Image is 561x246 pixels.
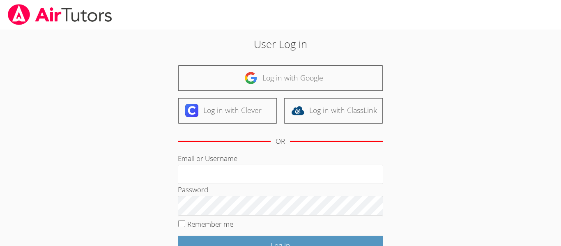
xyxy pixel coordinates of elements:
img: classlink-logo-d6bb404cc1216ec64c9a2012d9dc4662098be43eaf13dc465df04b49fa7ab582.svg [291,104,304,117]
a: Log in with ClassLink [284,98,383,124]
img: google-logo-50288ca7cdecda66e5e0955fdab243c47b7ad437acaf1139b6f446037453330a.svg [244,71,258,85]
label: Email or Username [178,154,237,163]
img: airtutors_banner-c4298cdbf04f3fff15de1276eac7730deb9818008684d7c2e4769d2f7ddbe033.png [7,4,113,25]
div: OR [276,136,285,147]
a: Log in with Clever [178,98,277,124]
label: Password [178,185,208,194]
label: Remember me [187,219,233,229]
h2: User Log in [129,36,432,52]
img: clever-logo-6eab21bc6e7a338710f1a6ff85c0baf02591cd810cc4098c63d3a4b26e2feb20.svg [185,104,198,117]
a: Log in with Google [178,65,383,91]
